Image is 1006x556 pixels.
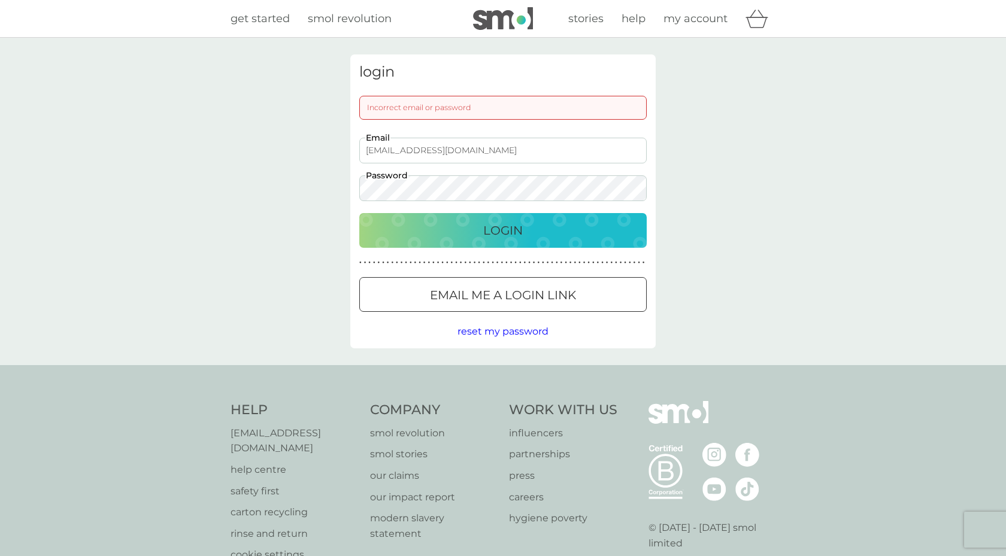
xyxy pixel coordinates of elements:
[441,260,444,266] p: ●
[509,446,617,462] p: partnerships
[735,443,759,467] img: visit the smol Facebook page
[514,260,517,266] p: ●
[537,260,540,266] p: ●
[460,260,462,266] p: ●
[370,446,498,462] a: smol stories
[478,260,480,266] p: ●
[597,260,599,266] p: ●
[308,10,392,28] a: smol revolution
[556,260,558,266] p: ●
[551,260,553,266] p: ●
[231,12,290,25] span: get started
[524,260,526,266] p: ●
[387,260,389,266] p: ●
[592,260,595,266] p: ●
[634,260,636,266] p: ●
[370,511,498,541] a: modern slavery statement
[405,260,407,266] p: ●
[231,401,358,420] h4: Help
[649,401,708,442] img: smol
[455,260,457,266] p: ●
[231,10,290,28] a: get started
[469,260,471,266] p: ●
[231,462,358,478] a: help centre
[629,260,631,266] p: ●
[370,490,498,505] p: our impact report
[610,260,613,266] p: ●
[587,260,590,266] p: ●
[359,213,647,248] button: Login
[359,277,647,312] button: Email me a login link
[702,477,726,501] img: visit the smol Youtube page
[391,260,393,266] p: ●
[359,63,647,81] h3: login
[560,260,563,266] p: ●
[501,260,503,266] p: ●
[457,324,549,339] button: reset my password
[615,260,617,266] p: ●
[308,12,392,25] span: smol revolution
[663,10,728,28] a: my account
[437,260,440,266] p: ●
[368,260,371,266] p: ●
[542,260,544,266] p: ●
[231,484,358,499] a: safety first
[382,260,384,266] p: ●
[401,260,403,266] p: ●
[370,468,498,484] a: our claims
[638,260,640,266] p: ●
[510,260,513,266] p: ●
[528,260,531,266] p: ●
[370,401,498,420] h4: Company
[643,260,645,266] p: ●
[359,96,647,120] div: Incorrect email or password
[473,7,533,30] img: smol
[533,260,535,266] p: ●
[446,260,449,266] p: ●
[370,426,498,441] a: smol revolution
[428,260,430,266] p: ●
[509,401,617,420] h4: Work With Us
[519,260,522,266] p: ●
[231,526,358,542] a: rinse and return
[565,260,567,266] p: ●
[496,260,499,266] p: ●
[509,511,617,526] a: hygiene poverty
[583,260,586,266] p: ●
[414,260,417,266] p: ●
[410,260,412,266] p: ●
[663,12,728,25] span: my account
[509,426,617,441] a: influencers
[601,260,604,266] p: ●
[419,260,421,266] p: ●
[578,260,581,266] p: ●
[430,285,576,305] p: Email me a login link
[483,260,485,266] p: ●
[231,505,358,520] p: carton recycling
[702,443,726,467] img: visit the smol Instagram page
[568,10,604,28] a: stories
[451,260,453,266] p: ●
[569,260,572,266] p: ●
[746,7,775,31] div: basket
[606,260,608,266] p: ●
[622,12,646,25] span: help
[492,260,494,266] p: ●
[509,468,617,484] a: press
[735,477,759,501] img: visit the smol Tiktok page
[231,426,358,456] a: [EMAIL_ADDRESS][DOMAIN_NAME]
[483,221,523,240] p: Login
[457,326,549,337] span: reset my password
[649,520,776,551] p: © [DATE] - [DATE] smol limited
[509,490,617,505] a: careers
[622,10,646,28] a: help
